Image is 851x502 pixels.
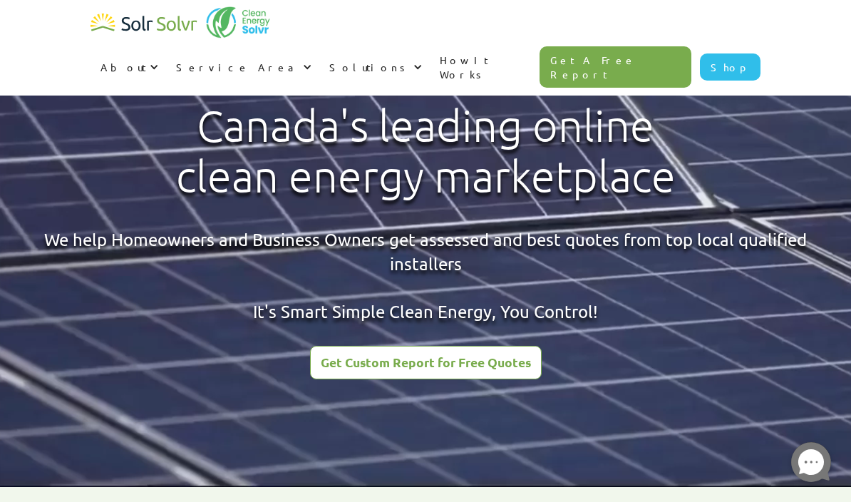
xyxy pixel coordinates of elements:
[100,60,146,74] div: About
[321,356,531,369] div: Get Custom Report for Free Quotes
[310,346,542,379] a: Get Custom Report for Free Quotes
[91,46,166,88] div: About
[176,60,299,74] div: Service Area
[25,227,826,323] div: We help Homeowners and Business Owners get assessed and best quotes from top local qualified inst...
[166,46,319,88] div: Service Area
[430,39,540,96] a: How It Works
[164,101,688,203] h1: Canada's leading online clean energy marketplace
[319,46,430,88] div: Solutions
[700,53,760,81] a: Shop
[329,60,410,74] div: Solutions
[540,46,692,88] a: Get A Free Report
